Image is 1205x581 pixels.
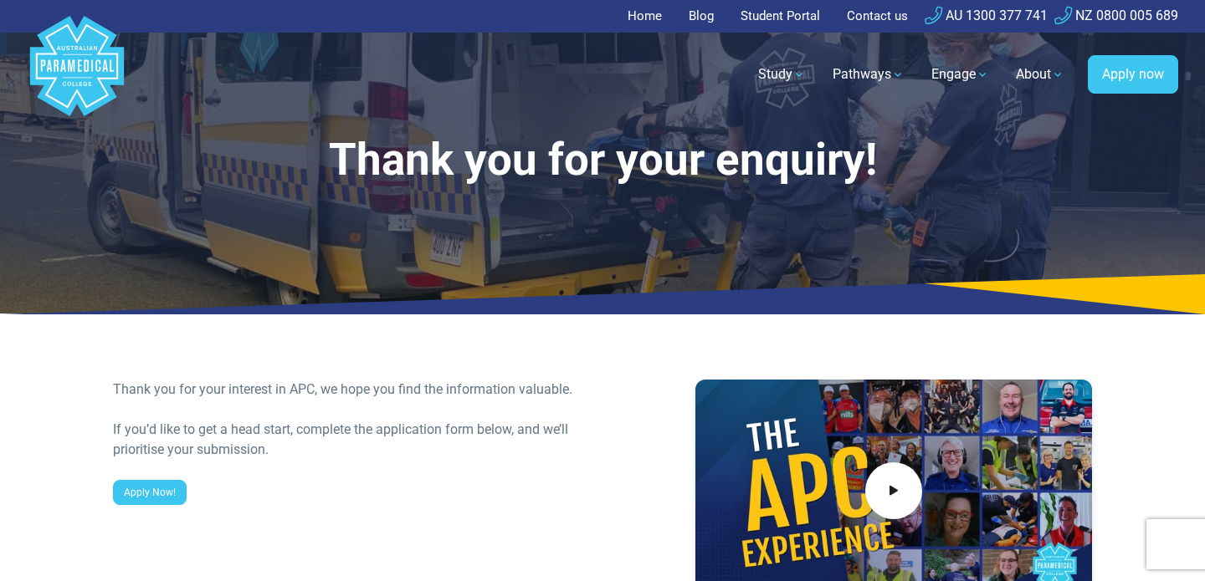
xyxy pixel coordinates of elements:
[1006,51,1074,98] a: About
[27,33,127,117] a: Australian Paramedical College
[113,380,592,400] div: Thank you for your interest in APC, we hope you find the information valuable.
[925,8,1048,23] a: AU 1300 377 741
[113,480,187,505] a: Apply Now!
[1054,8,1178,23] a: NZ 0800 005 689
[921,51,999,98] a: Engage
[748,51,816,98] a: Study
[113,134,1092,186] h1: Thank you for your enquiry!
[823,51,915,98] a: Pathways
[113,420,592,460] div: If you’d like to get a head start, complete the application form below, and we’ll prioritise your...
[1088,55,1178,94] a: Apply now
